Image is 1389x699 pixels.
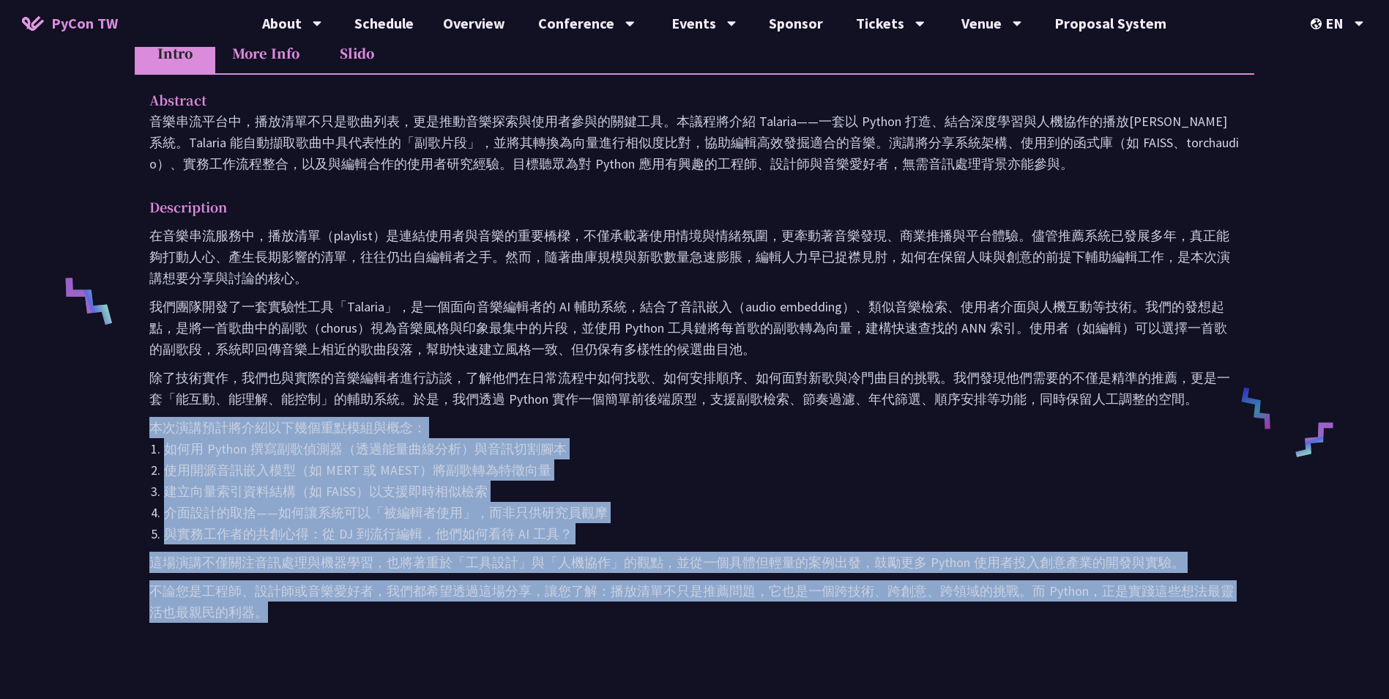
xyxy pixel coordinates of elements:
p: Description [149,196,1210,218]
p: 音樂串流平台中，播放清單不只是歌曲列表，更是推動音樂探索與使用者參與的關鍵工具。本議程將介紹 Talaria——一套以 Python 打造、結合深度學習與人機協作的播放[PERSON_NAME]... [149,111,1240,174]
p: 本次演講預計將介紹以下幾個重點模組與概念： [149,417,1240,438]
li: 介面設計的取捨——如何讓系統可以「被編輯者使用」，而非只供研究員觀摩 [164,502,1240,523]
img: Locale Icon [1311,18,1325,29]
p: 不論您是工程師、設計師或音樂愛好者，我們都希望透過這場分享，讓您了解：播放清單不只是推薦問題，它也是一個跨技術、跨創意、跨領域的挑戰。而 Python，正是實踐這些想法最靈活也最親民的利器。 [149,580,1240,623]
a: PyCon TW [7,5,133,42]
p: 在音樂串流服務中，播放清單（playlist）是連結使用者與音樂的重要橋樑，不僅承載著使用情境與情緒氛圍，更牽動著音樂發現、商業推播與平台體驗。儘管推薦系統已發展多年，真正能夠打動人心、產生長期... [149,225,1240,289]
li: 與實務工作者的共創心得：從 DJ 到流行編輯，他們如何看待 AI 工具？ [164,523,1240,544]
li: 使用開源音訊嵌入模型（如 MERT 或 MAEST）將副歌轉為特徵向量 [164,459,1240,481]
li: Intro [135,33,215,73]
p: 我們團隊開發了一套實驗性工具「Talaria」，是一個面向音樂編輯者的 AI 輔助系統，結合了音訊嵌入（audio embedding）、類似音樂檢索、使用者介面與人機互動等技術。我們的發想起點... [149,296,1240,360]
li: More Info [215,33,316,73]
li: 如何用 Python 撰寫副歌偵測器（透過能量曲線分析）與音訊切割腳本 [164,438,1240,459]
li: 建立向量索引資料結構（如 FAISS）以支援即時相似檢索 [164,481,1240,502]
p: 除了技術實作，我們也與實際的音樂編輯者進行訪談，了解他們在日常流程中如何找歌、如何安排順序、如何面對新歌與冷門曲目的挑戰。我們發現他們需要的不僅是精準的推薦，更是一套「能互動、能理解、能控制」的... [149,367,1240,410]
p: 這場演講不僅關注音訊處理與機器學習，也將著重於「工具設計」與「人機協作」的觀點，並從一個具體但輕量的案例出發，鼓勵更多 Python 使用者投入創意產業的開發與實驗。 [149,552,1240,573]
p: Abstract [149,89,1210,111]
span: PyCon TW [51,12,118,34]
img: Home icon of PyCon TW 2025 [22,16,44,31]
li: Slido [316,33,397,73]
